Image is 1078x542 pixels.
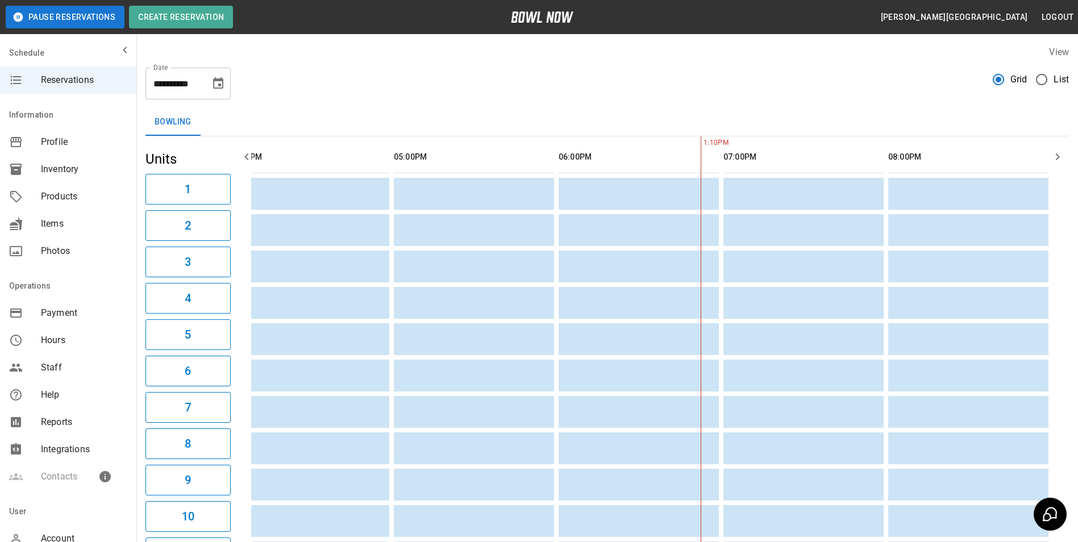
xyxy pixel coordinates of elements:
span: Hours [41,333,127,347]
h6: 5 [185,326,191,344]
h6: 1 [185,180,191,198]
button: Logout [1037,7,1078,28]
span: Inventory [41,162,127,176]
button: 7 [145,392,231,423]
th: 05:00PM [394,141,554,173]
span: 1:10PM [701,137,704,149]
span: Grid [1010,73,1027,86]
button: Pause Reservations [6,6,124,28]
h5: Units [145,150,231,168]
button: 4 [145,283,231,314]
span: Staff [41,361,127,374]
th: 07:00PM [723,141,884,173]
button: 2 [145,210,231,241]
h6: 8 [185,435,191,453]
th: 06:00PM [559,141,719,173]
h6: 2 [185,216,191,235]
h6: 3 [185,253,191,271]
button: 6 [145,356,231,386]
button: 5 [145,319,231,350]
button: 1 [145,174,231,205]
h6: 10 [182,507,194,526]
span: Payment [41,306,127,320]
button: Bowling [145,109,201,136]
button: 9 [145,465,231,495]
span: Profile [41,135,127,149]
button: 8 [145,428,231,459]
div: inventory tabs [145,109,1069,136]
span: Products [41,190,127,203]
button: 10 [145,501,231,532]
button: Choose date, selected date is Aug 31, 2025 [207,72,230,95]
span: Reports [41,415,127,429]
span: Help [41,388,127,402]
img: logo [511,11,573,23]
label: View [1049,47,1069,57]
span: Integrations [41,443,127,456]
h6: 9 [185,471,191,489]
th: 08:00PM [888,141,1048,173]
button: [PERSON_NAME][GEOGRAPHIC_DATA] [876,7,1033,28]
button: Create Reservation [129,6,233,28]
span: Photos [41,244,127,258]
h6: 7 [185,398,191,416]
button: 3 [145,247,231,277]
span: List [1054,73,1069,86]
h6: 6 [185,362,191,380]
span: Reservations [41,73,127,87]
h6: 4 [185,289,191,307]
span: Items [41,217,127,231]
